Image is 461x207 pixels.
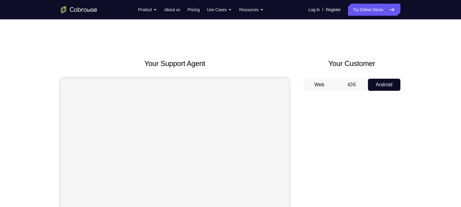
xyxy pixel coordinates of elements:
[326,4,341,16] a: Register
[303,79,336,91] button: Web
[138,4,157,16] button: Product
[207,4,232,16] button: Use Cases
[61,6,97,13] a: Go to the home page
[309,4,320,16] a: Log In
[348,4,400,16] a: Try Online Demo
[322,6,323,13] span: /
[303,58,400,69] h2: Your Customer
[368,79,400,91] button: Android
[61,58,289,69] h2: Your Support Agent
[164,4,180,16] a: About us
[187,4,199,16] a: Pricing
[239,4,264,16] button: Resources
[336,79,368,91] button: iOS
